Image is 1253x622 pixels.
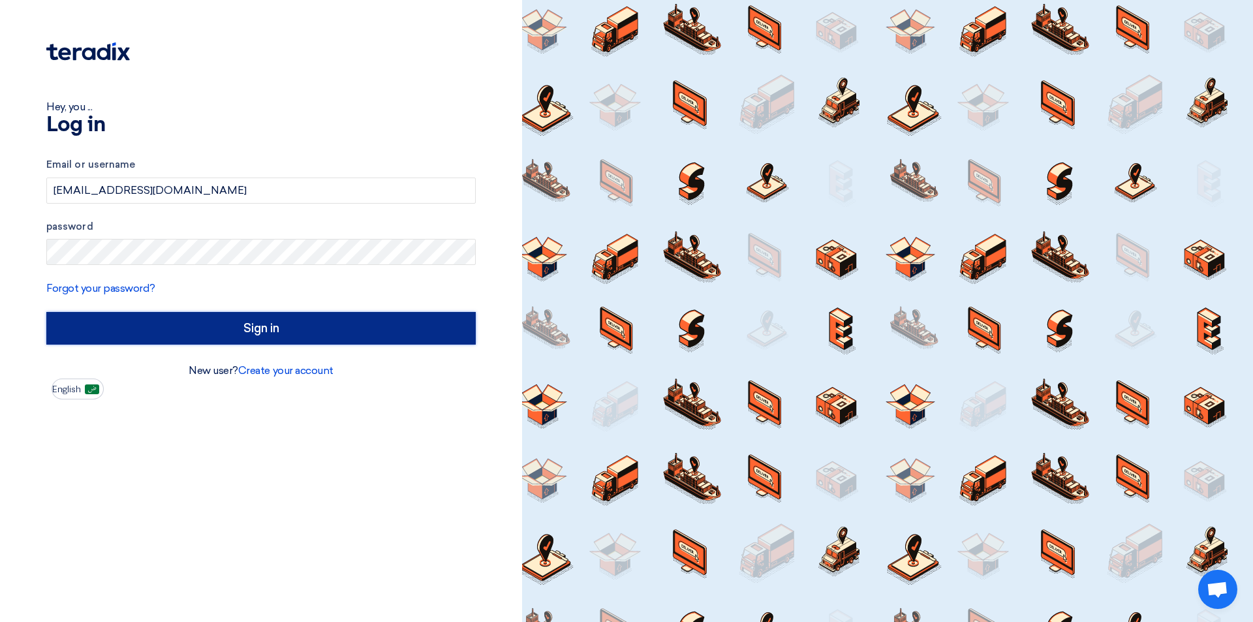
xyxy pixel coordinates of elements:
[46,115,105,136] font: Log in
[85,384,99,394] img: ar-AR.png
[52,384,81,395] font: English
[52,379,104,399] button: English
[46,178,476,204] input: Enter your business email or username
[238,364,333,377] a: Create your account
[46,42,130,61] img: Teradix logo
[46,221,93,232] font: password
[46,312,476,345] input: Sign in
[189,364,238,377] font: New user?
[46,282,155,294] a: Forgot your password?
[1198,570,1237,609] div: Open chat
[46,159,135,170] font: Email or username
[46,101,92,113] font: Hey, you ...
